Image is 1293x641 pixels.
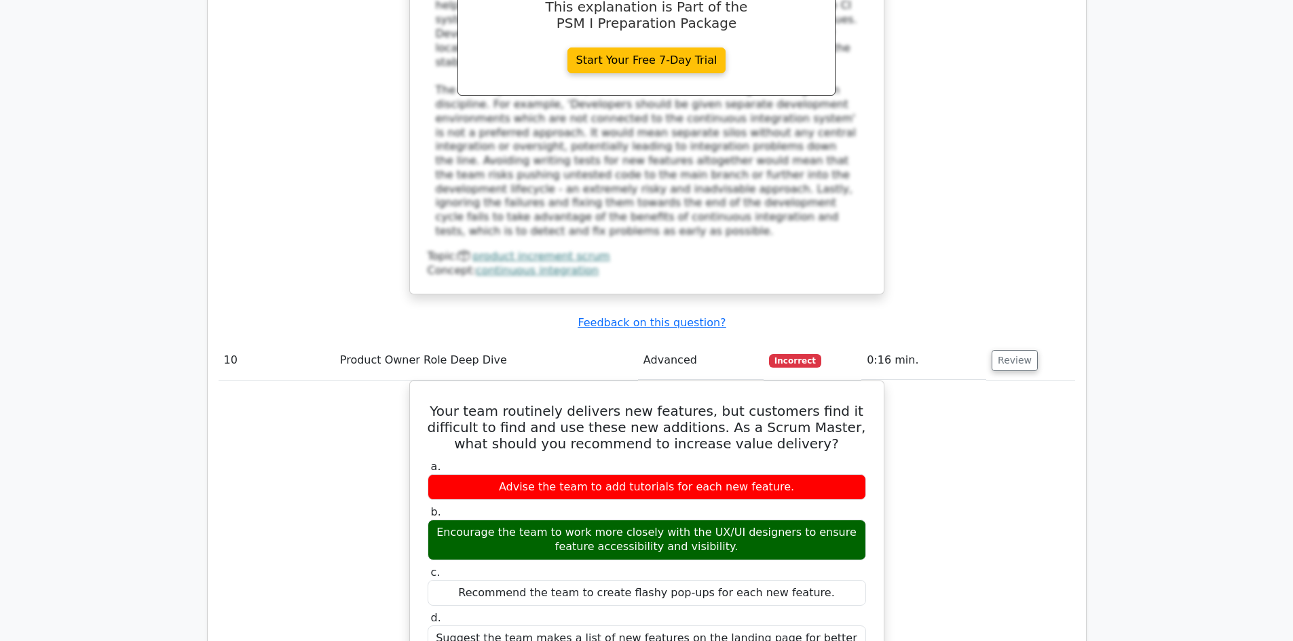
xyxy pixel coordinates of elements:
[426,403,867,452] h5: Your team routinely delivers new features, but customers find it difficult to find and use these ...
[428,474,866,501] div: Advise the team to add tutorials for each new feature.
[335,341,638,380] td: Product Owner Role Deep Dive
[431,460,441,473] span: a.
[567,47,726,73] a: Start Your Free 7-Day Trial
[431,505,441,518] span: b.
[431,611,441,624] span: d.
[428,580,866,606] div: Recommend the team to create flashy pop-ups for each new feature.
[769,354,821,368] span: Incorrect
[428,250,866,264] div: Topic:
[431,566,441,579] span: c.
[472,250,610,263] a: product increment scrum
[219,341,335,380] td: 10
[861,341,986,380] td: 0:16 min.
[428,264,866,278] div: Concept:
[638,341,764,380] td: Advanced
[428,520,866,560] div: Encourage the team to work more closely with the UX/UI designers to ensure feature accessibility ...
[578,316,726,329] a: Feedback on this question?
[476,264,599,277] a: continuous integration
[992,350,1038,371] button: Review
